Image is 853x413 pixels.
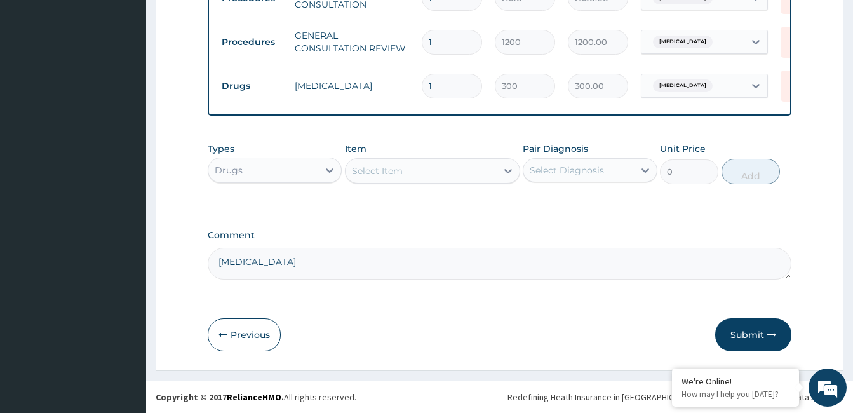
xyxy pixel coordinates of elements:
[208,230,791,241] label: Comment
[227,391,281,403] a: RelianceHMO
[146,381,853,413] footer: All rights reserved.
[215,74,288,98] td: Drugs
[208,6,239,37] div: Minimize live chat window
[215,30,288,54] td: Procedures
[523,142,588,155] label: Pair Diagnosis
[507,391,843,403] div: Redefining Heath Insurance in [GEOGRAPHIC_DATA] using Telemedicine and Data Science!
[208,144,234,154] label: Types
[156,391,284,403] strong: Copyright © 2017 .
[653,36,713,48] span: [MEDICAL_DATA]
[6,277,242,322] textarea: Type your message and hit 'Enter'
[682,376,789,387] div: We're Online!
[352,165,403,177] div: Select Item
[722,159,780,184] button: Add
[74,125,175,254] span: We're online!
[653,79,713,92] span: [MEDICAL_DATA]
[288,23,415,61] td: GENERAL CONSULTATION REVIEW
[24,64,51,95] img: d_794563401_company_1708531726252_794563401
[345,142,366,155] label: Item
[66,71,213,88] div: Chat with us now
[715,318,791,351] button: Submit
[288,73,415,98] td: [MEDICAL_DATA]
[530,164,604,177] div: Select Diagnosis
[682,389,789,400] p: How may I help you today?
[215,164,243,177] div: Drugs
[660,142,706,155] label: Unit Price
[208,318,281,351] button: Previous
